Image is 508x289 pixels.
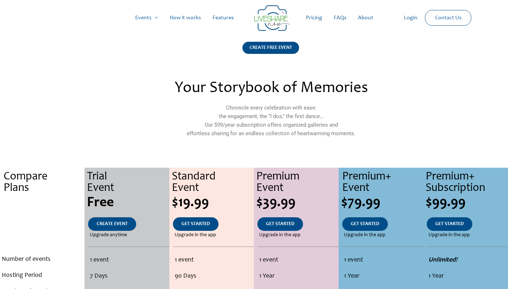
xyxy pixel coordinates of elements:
[181,222,210,227] span: GET STARTED
[351,222,379,227] span: GET STARTED
[344,268,421,284] li: 1 Year
[266,222,294,227] span: GET STARTED
[257,217,303,231] a: GET STARTED
[259,231,301,239] span: Upgrade in the app
[172,171,254,194] div: Standard Event
[175,268,252,284] li: 90 Days
[429,10,467,25] a: Contact Us
[342,171,423,194] div: Premium+ Event
[398,6,423,29] a: Login
[172,196,254,210] div: $19.99
[259,268,337,284] li: 1 Year
[117,103,425,138] p: Chronicle every celebration with ease: the engagement, the “I dos,” the first dance… Our $99/year...
[12,6,496,29] nav: Site Navigation
[90,268,167,284] li: 7 Days
[173,217,219,231] a: GET STARTED
[429,257,457,263] strong: Unlimited!
[164,6,207,29] a: How it works
[2,252,83,268] li: Number of events
[90,252,167,268] li: 1 event
[87,196,169,210] div: Free
[344,252,421,268] li: 1 event
[429,231,470,239] span: Upgrade in the app
[175,252,252,268] li: 1 event
[300,6,328,29] a: Pricing
[88,217,136,231] a: CREATE EVENT
[341,196,423,210] div: $79.99
[117,81,425,96] h2: Your Storybook of Memories
[435,222,464,227] span: GET STARTED
[426,196,508,210] div: $99.99
[242,42,299,54] div: CREATE FREE EVENT
[97,222,128,227] span: CREATE EVENT
[129,6,164,29] a: Events
[42,222,43,227] span: .
[207,6,240,29] a: Features
[256,171,338,194] div: Premium Event
[352,6,379,29] a: About
[42,233,43,238] span: .
[429,268,506,284] li: 1 Year
[254,5,290,31] img: LiveShare logo - Capture & Share Event Memories
[256,196,338,210] div: $39.99
[41,196,44,210] span: .
[242,42,299,63] a: CREATE FREE EVENT
[427,217,472,231] a: GET STARTED
[87,171,169,194] div: Trial Event
[259,252,337,268] li: 1 event
[426,171,508,194] div: Premium+ Subscription
[175,231,216,239] span: Upgrade in the app
[344,231,385,239] span: Upgrade in the app
[4,171,84,194] div: Compare Plans
[2,268,83,284] li: Hosting Period
[33,217,52,231] a: .
[90,231,127,239] span: Upgrade anytime
[342,217,388,231] a: GET STARTED
[328,6,352,29] a: FAQs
